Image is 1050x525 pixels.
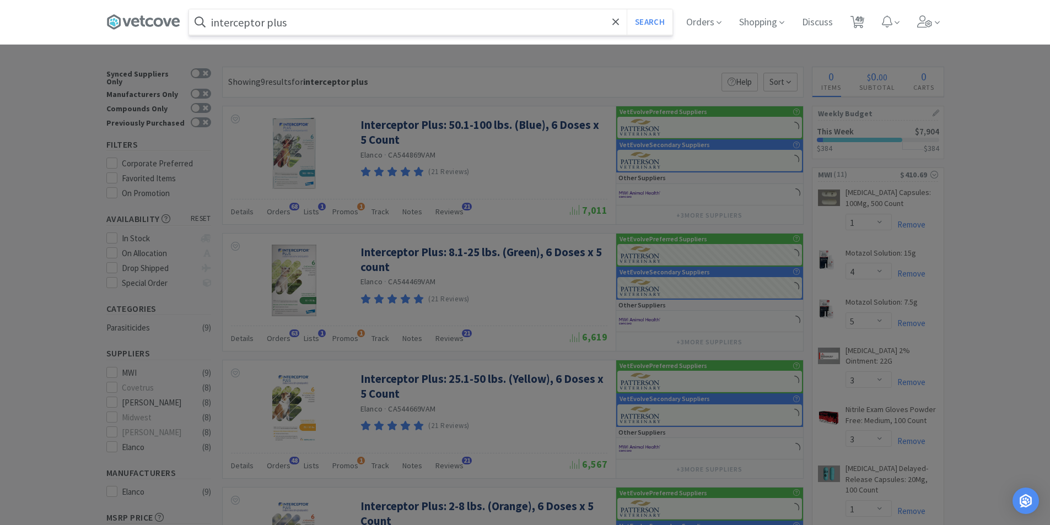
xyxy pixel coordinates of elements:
[189,9,672,35] input: Search by item, sku, manufacturer, ingredient, size...
[846,19,869,29] a: 49
[1013,488,1039,514] div: Open Intercom Messenger
[627,9,672,35] button: Search
[798,18,837,28] a: Discuss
